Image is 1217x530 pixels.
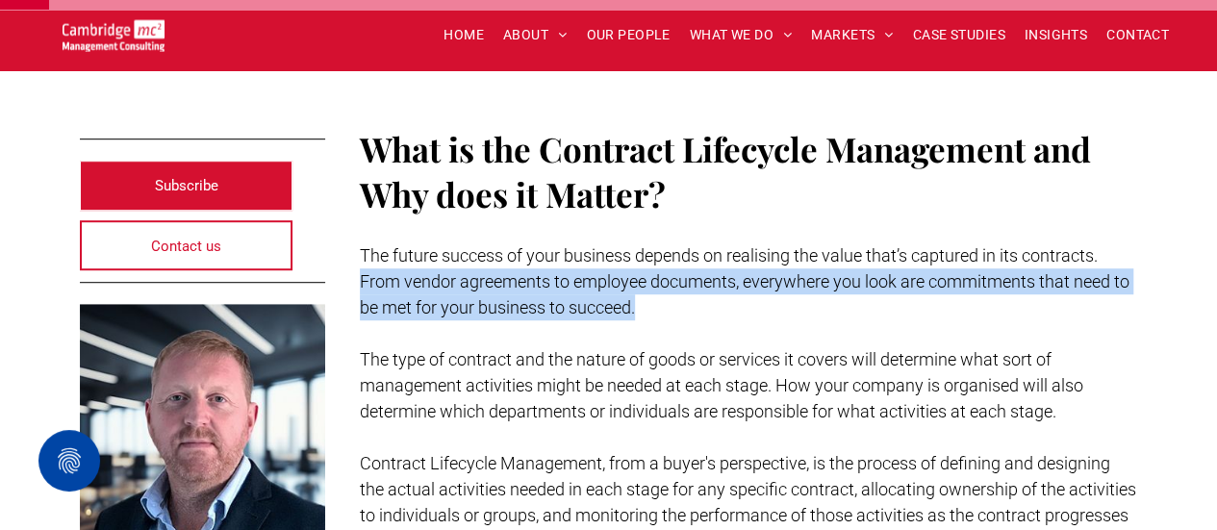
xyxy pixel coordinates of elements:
span: Contact us [151,222,221,270]
span: The type of contract and the nature of goods or services it covers will determine what sort of ma... [360,349,1083,421]
a: CASE STUDIES [903,20,1015,50]
a: Subscribe [80,161,293,211]
img: Go to Homepage [63,19,165,51]
span: The future success of your business depends on realising the value that’s captured in its contrac... [360,245,1129,317]
a: How to Successfully Integrate AI Into Your Contract Lifecycle Management [63,22,165,42]
a: HOME [434,20,494,50]
a: OUR PEOPLE [576,20,679,50]
span: What is the Contract Lifecycle Management and Why does it Matter? [360,126,1091,216]
a: Contact us [80,220,293,270]
a: INSIGHTS [1015,20,1097,50]
span: Subscribe [155,162,218,210]
a: MARKETS [801,20,902,50]
a: CONTACT [1097,20,1179,50]
a: WHAT WE DO [680,20,802,50]
a: ABOUT [494,20,577,50]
